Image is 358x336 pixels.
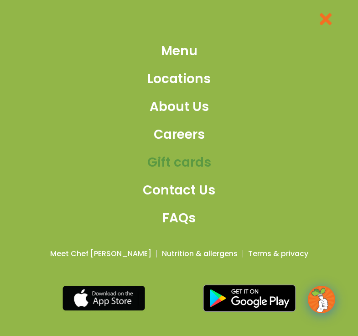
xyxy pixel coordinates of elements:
a: Meet Chef [PERSON_NAME] [50,248,151,259]
a: Menu [143,42,215,61]
a: FAQs [143,209,215,228]
a: Contact Us [143,181,215,200]
a: Nutrition & allergens [162,248,238,259]
span: About Us [150,97,209,116]
a: Locations [143,69,215,89]
span: FAQs [162,209,196,228]
img: google_play [203,284,296,312]
a: Terms & privacy [248,248,308,259]
a: Careers [143,125,215,144]
span: Gift cards [147,153,211,172]
img: wpChatIcon [309,287,334,312]
span: Menu [161,42,197,61]
a: Gift cards [143,153,215,172]
img: appstore [62,284,145,312]
a: About Us [143,97,215,116]
span: Locations [147,69,211,89]
span: Careers [154,125,205,144]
